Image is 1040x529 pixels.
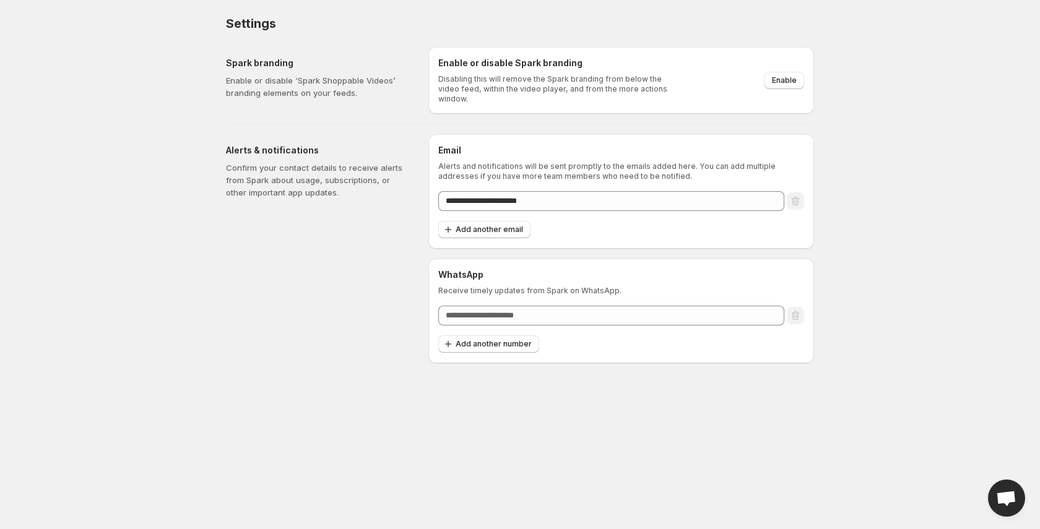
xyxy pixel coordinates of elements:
[438,286,804,296] p: Receive timely updates from Spark on WhatsApp.
[226,16,275,31] span: Settings
[226,161,409,199] p: Confirm your contact details to receive alerts from Spark about usage, subscriptions, or other im...
[226,57,409,69] h5: Spark branding
[988,480,1025,517] div: Open chat
[772,75,797,85] span: Enable
[456,339,532,349] span: Add another number
[438,144,804,157] h6: Email
[456,225,523,234] span: Add another email
[438,57,675,69] h6: Enable or disable Spark branding
[438,161,804,181] p: Alerts and notifications will be sent promptly to the emails added here. You can add multiple add...
[438,221,531,238] button: Add another email
[438,269,804,281] h6: WhatsApp
[226,74,409,99] p: Enable or disable ‘Spark Shoppable Videos’ branding elements on your feeds.
[438,335,539,353] button: Add another number
[438,74,675,104] p: Disabling this will remove the Spark branding from below the video feed, within the video player,...
[226,144,409,157] h5: Alerts & notifications
[765,72,804,89] button: Enable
